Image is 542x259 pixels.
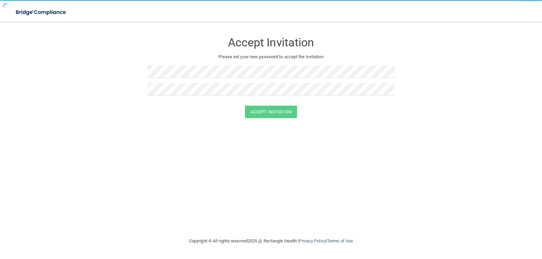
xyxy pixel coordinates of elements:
[147,36,395,49] h3: Accept Invitation
[147,230,395,252] div: Copyright © All rights reserved 2025 @ Rectangle Health | |
[10,5,72,19] img: bridge_compliance_login_screen.278c3ca4.svg
[245,106,297,118] button: Accept Invitation
[327,238,353,243] a: Terms of Use
[152,53,390,61] p: Please set your new password to accept the invitation
[299,238,326,243] a: Privacy Policy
